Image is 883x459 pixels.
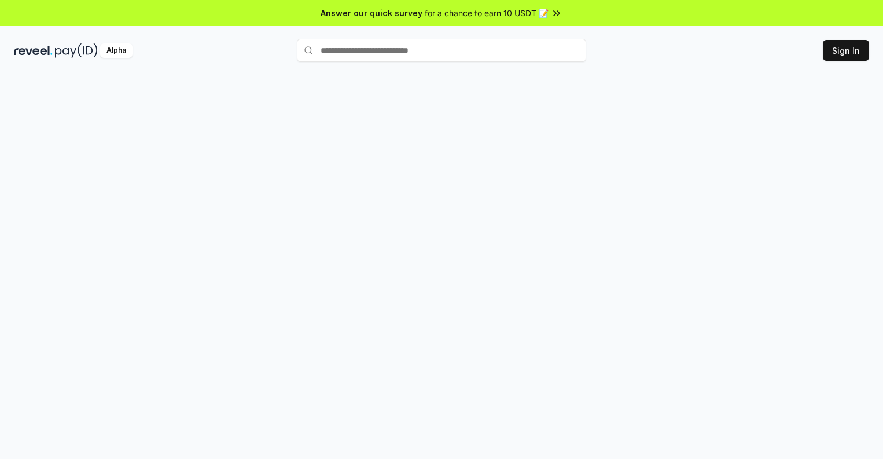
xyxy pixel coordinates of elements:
[425,7,549,19] span: for a chance to earn 10 USDT 📝
[321,7,422,19] span: Answer our quick survey
[55,43,98,58] img: pay_id
[14,43,53,58] img: reveel_dark
[823,40,869,61] button: Sign In
[100,43,133,58] div: Alpha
